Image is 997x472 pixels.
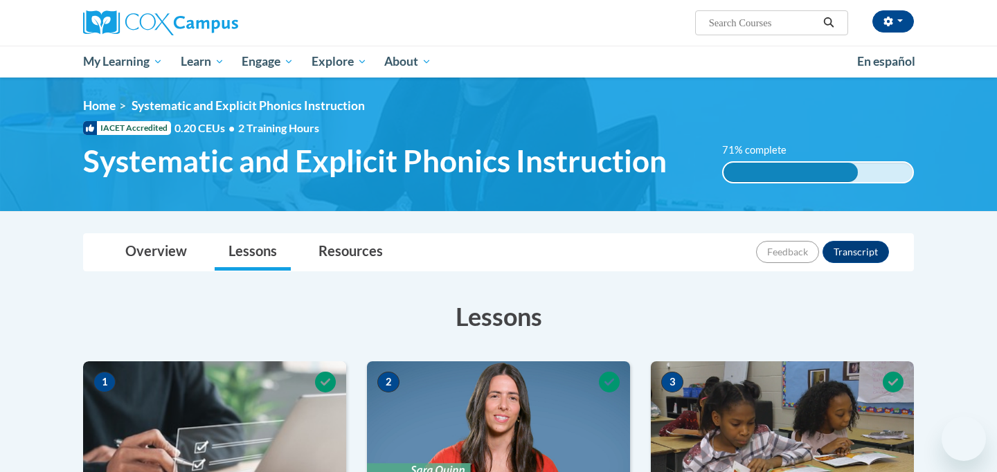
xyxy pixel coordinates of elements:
a: En español [848,47,924,76]
span: About [384,53,431,70]
input: Search Courses [708,15,818,31]
span: Systematic and Explicit Phonics Instruction [83,143,667,179]
span: My Learning [83,53,163,70]
a: Lessons [215,234,291,271]
div: Main menu [62,46,935,78]
button: Account Settings [872,10,914,33]
span: 2 Training Hours [238,121,319,134]
a: Home [83,98,116,113]
span: 0.20 CEUs [174,120,238,136]
div: 71% complete [724,163,858,182]
label: 71% complete [722,143,802,158]
span: Systematic and Explicit Phonics Instruction [132,98,365,113]
span: • [228,121,235,134]
a: Learn [172,46,233,78]
button: Feedback [756,241,819,263]
img: Cox Campus [83,10,238,35]
span: 3 [661,372,683,392]
a: Explore [303,46,376,78]
a: My Learning [74,46,172,78]
span: Engage [242,53,294,70]
span: 1 [93,372,116,392]
a: Engage [233,46,303,78]
span: Explore [312,53,367,70]
iframe: Button to launch messaging window [942,417,986,461]
span: Learn [181,53,224,70]
span: IACET Accredited [83,121,171,135]
button: Search [818,15,839,31]
a: Overview [111,234,201,271]
span: En español [857,54,915,69]
a: About [376,46,441,78]
a: Cox Campus [83,10,346,35]
span: 2 [377,372,399,392]
a: Resources [305,234,397,271]
button: Transcript [823,241,889,263]
h3: Lessons [83,299,914,334]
